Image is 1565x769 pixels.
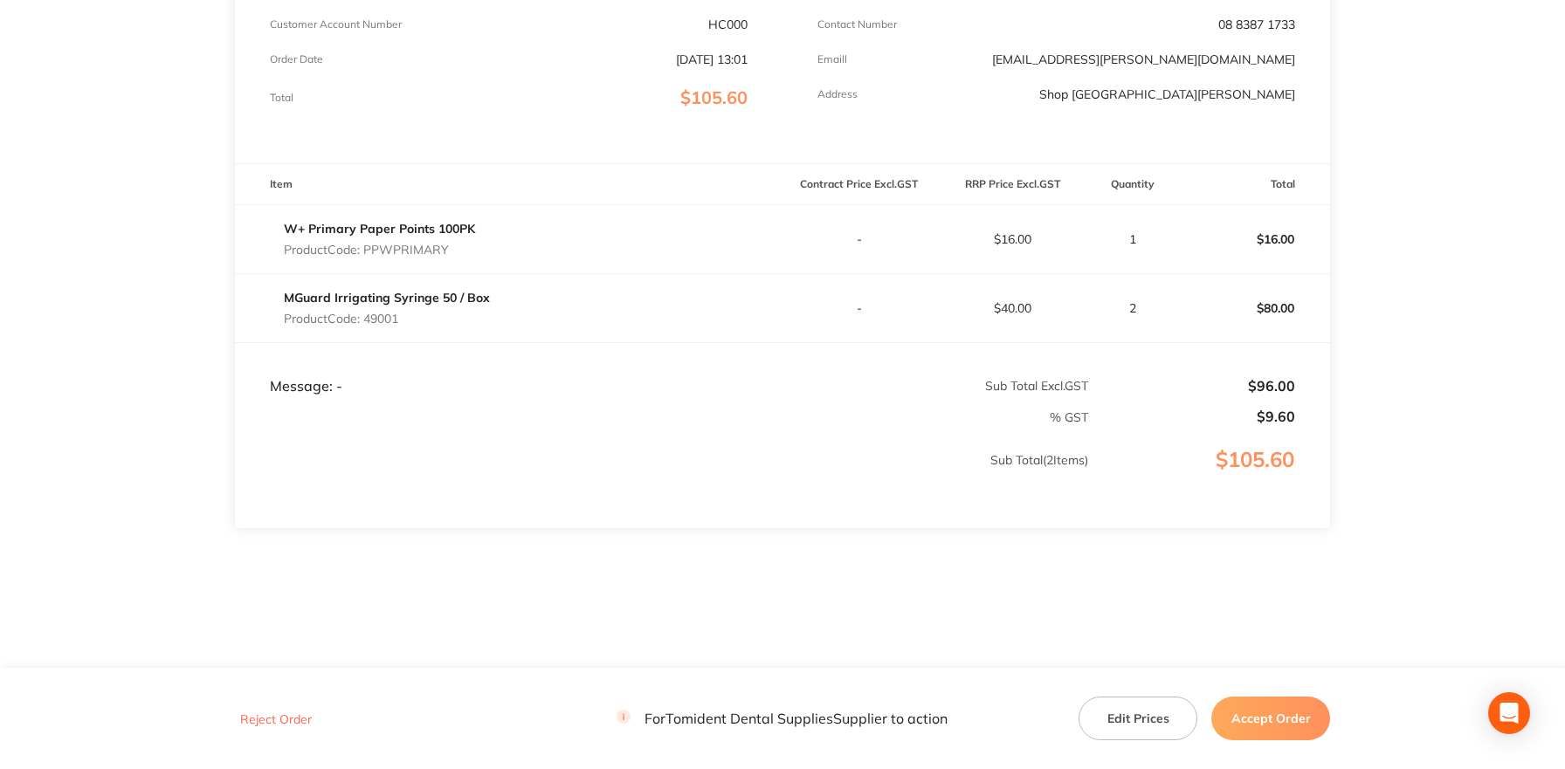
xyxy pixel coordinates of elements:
[1178,218,1330,260] p: $16.00
[284,221,475,237] a: W+ Primary Paper Points 100PK
[783,379,1088,393] p: Sub Total Excl. GST
[708,17,748,31] p: HC000
[937,232,1089,246] p: $16.00
[937,301,1089,315] p: $40.00
[235,711,317,727] button: Reject Order
[783,232,935,246] p: -
[270,92,293,104] p: Total
[235,343,782,395] td: Message: -
[270,18,402,31] p: Customer Account Number
[817,53,847,65] p: Emaill
[1178,287,1330,329] p: $80.00
[1090,301,1175,315] p: 2
[680,86,748,108] span: $105.60
[284,312,490,326] p: Product Code: 49001
[817,88,858,100] p: Address
[236,453,1088,502] p: Sub Total ( 2 Items)
[236,410,1088,424] p: % GST
[817,18,897,31] p: Contact Number
[284,290,490,306] a: MGuard Irrigating Syringe 50 / Box
[1177,164,1331,205] th: Total
[1218,17,1295,31] p: 08 8387 1733
[782,164,936,205] th: Contract Price Excl. GST
[936,164,1090,205] th: RRP Price Excl. GST
[284,243,475,257] p: Product Code: PPWPRIMARY
[1090,448,1329,507] p: $105.60
[1090,409,1295,424] p: $9.60
[270,53,323,65] p: Order Date
[1090,378,1295,394] p: $96.00
[1211,697,1330,740] button: Accept Order
[1039,87,1295,101] p: Shop [GEOGRAPHIC_DATA][PERSON_NAME]
[1079,697,1197,740] button: Edit Prices
[1090,232,1175,246] p: 1
[617,710,948,726] p: For Tomident Dental Supplies Supplier to action
[1488,692,1530,734] div: Open Intercom Messenger
[1089,164,1176,205] th: Quantity
[992,51,1295,67] a: [EMAIL_ADDRESS][PERSON_NAME][DOMAIN_NAME]
[783,301,935,315] p: -
[235,164,782,205] th: Item
[676,52,748,66] p: [DATE] 13:01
